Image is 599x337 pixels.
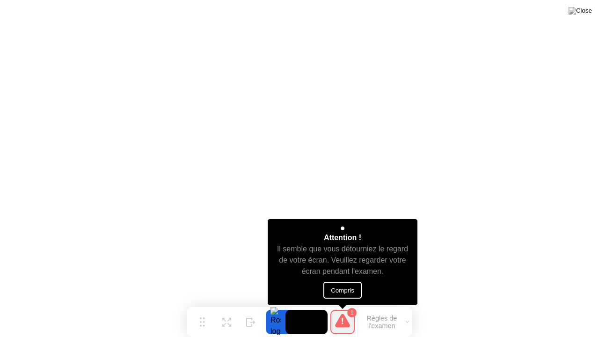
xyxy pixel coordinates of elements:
button: Compris [323,282,362,299]
div: 1 [347,308,357,317]
div: Attention ! [324,232,361,243]
img: Close [569,7,592,15]
div: Il semble que vous détourniez le regard de votre écran. Veuillez regarder votre écran pendant l'e... [276,243,409,277]
button: Règles de l'examen [358,314,412,330]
